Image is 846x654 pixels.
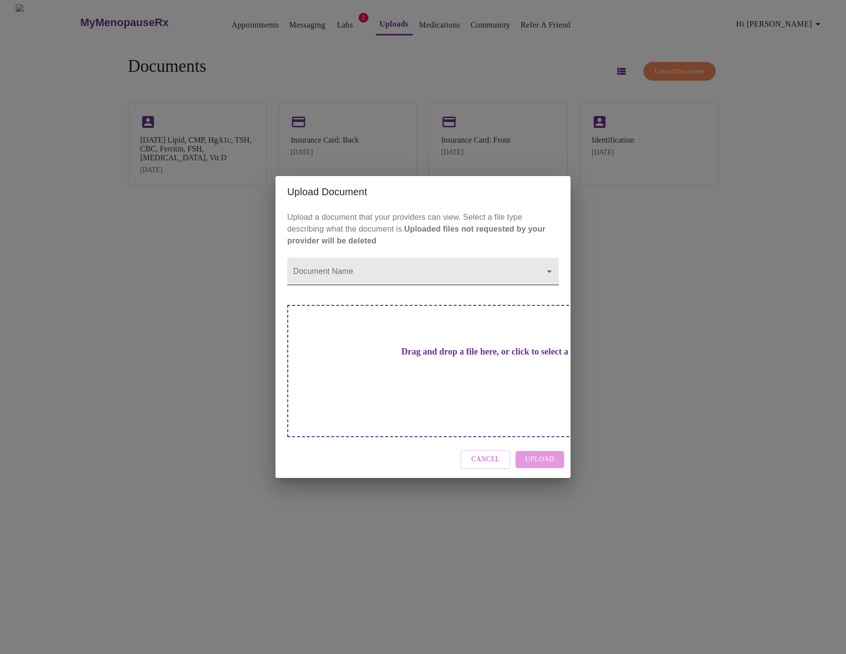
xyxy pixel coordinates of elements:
[460,450,511,469] button: Cancel
[287,258,559,285] div: ​
[287,211,559,247] p: Upload a document that your providers can view. Select a file type describing what the document is.
[471,453,500,466] span: Cancel
[356,347,628,357] h3: Drag and drop a file here, or click to select a file
[287,184,559,200] h2: Upload Document
[287,225,545,245] strong: Uploaded files not requested by your provider will be deleted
